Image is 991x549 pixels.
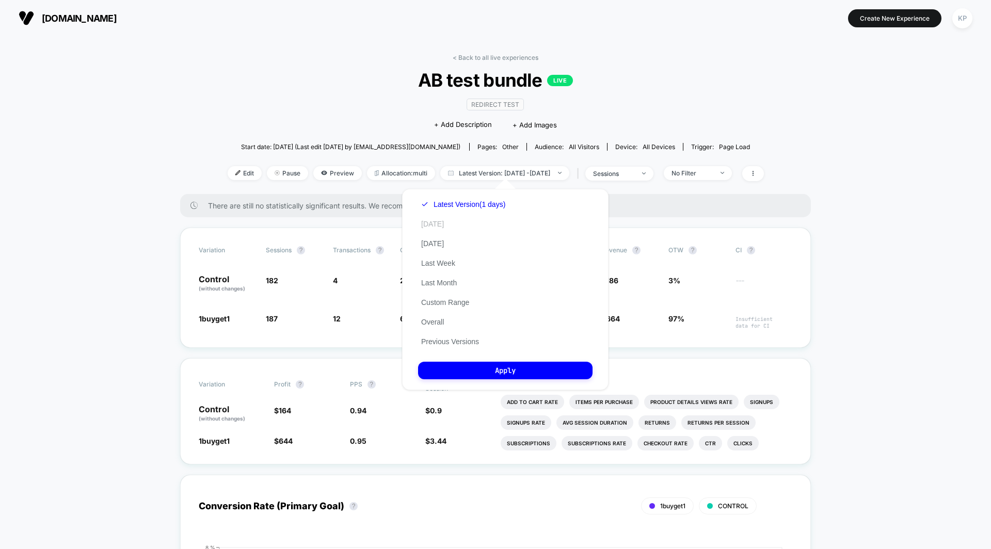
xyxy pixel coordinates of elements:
span: Edit [228,166,262,180]
span: 164 [279,406,291,415]
li: Avg Session Duration [556,415,633,430]
button: [DATE] [418,219,447,229]
span: + Add Description [434,120,492,130]
span: Variation [199,246,255,254]
span: $ [425,406,442,415]
span: $ [425,437,446,445]
img: rebalance [375,170,379,176]
span: Transactions [333,246,371,254]
span: There are still no statistically significant results. We recommend waiting a few more days [208,201,790,210]
li: Returns Per Session [681,415,756,430]
span: | [574,166,585,181]
li: Signups [744,395,779,409]
span: $ [274,406,291,415]
li: Add To Cart Rate [501,395,564,409]
li: Clicks [727,436,759,450]
button: ? [689,246,697,254]
div: Trigger: [691,143,750,151]
img: end [721,172,724,174]
span: 4 [333,276,338,285]
span: AB test bundle [254,69,737,91]
span: 1buyget1 [660,502,685,510]
img: calendar [448,170,454,175]
span: Pause [267,166,308,180]
span: 187 [266,314,278,323]
span: Sessions [266,246,292,254]
span: Insufficient data for CI [736,316,792,329]
span: OTW [668,246,725,254]
div: Pages: [477,143,519,151]
span: 12 [333,314,341,323]
span: Redirect Test [467,99,524,110]
img: Visually logo [19,10,34,26]
p: Control [199,405,264,423]
span: Latest Version: [DATE] - [DATE] [440,166,569,180]
button: Last Month [418,278,460,287]
span: 1buyget1 [199,314,230,323]
span: + Add Images [513,121,557,129]
li: Checkout Rate [637,436,694,450]
span: Allocation: multi [367,166,435,180]
li: Items Per Purchase [569,395,639,409]
button: ? [747,246,755,254]
li: Product Details Views Rate [644,395,739,409]
span: PPS [350,380,362,388]
span: $ [274,437,293,445]
div: sessions [593,170,634,177]
span: CONTROL [718,502,748,510]
span: all devices [643,143,675,151]
button: Apply [418,362,593,379]
button: ? [367,380,376,389]
button: Custom Range [418,298,472,307]
span: All Visitors [569,143,599,151]
button: Latest Version(1 days) [418,200,508,209]
a: < Back to all live experiences [453,54,538,61]
button: ? [349,502,358,510]
span: (without changes) [199,415,245,422]
button: Create New Experience [848,9,941,27]
button: ? [296,380,304,389]
li: Subscriptions Rate [562,436,632,450]
span: --- [736,278,792,293]
span: 3% [668,276,680,285]
span: Page Load [719,143,750,151]
button: ? [632,246,641,254]
button: ? [376,246,384,254]
div: Audience: [535,143,599,151]
button: Last Week [418,259,458,268]
span: [DOMAIN_NAME] [42,13,117,24]
button: [DATE] [418,239,447,248]
p: Would like to see more reports? [501,377,792,384]
li: Ctr [699,436,722,450]
img: end [558,172,562,174]
li: Subscriptions [501,436,556,450]
p: Control [199,275,255,293]
span: 0.95 [350,437,366,445]
button: Overall [418,317,447,327]
span: other [502,143,519,151]
span: 644 [279,437,293,445]
span: Start date: [DATE] (Last edit [DATE] by [EMAIL_ADDRESS][DOMAIN_NAME]) [241,143,460,151]
span: CI [736,246,792,254]
img: end [275,170,280,175]
span: Preview [313,166,362,180]
li: Returns [638,415,676,430]
span: 97% [668,314,684,323]
span: Device: [607,143,683,151]
span: 0.9 [430,406,442,415]
button: Previous Versions [418,337,482,346]
p: LIVE [547,75,573,86]
li: Signups Rate [501,415,551,430]
img: edit [235,170,241,175]
span: (without changes) [199,285,245,292]
div: KP [952,8,972,28]
span: Profit [274,380,291,388]
img: end [642,172,646,174]
div: No Filter [672,169,713,177]
span: 3.44 [430,437,446,445]
button: [DOMAIN_NAME] [15,10,120,26]
button: ? [297,246,305,254]
span: 0.94 [350,406,366,415]
span: Variation [199,377,255,392]
span: 1buyget1 [199,437,230,445]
